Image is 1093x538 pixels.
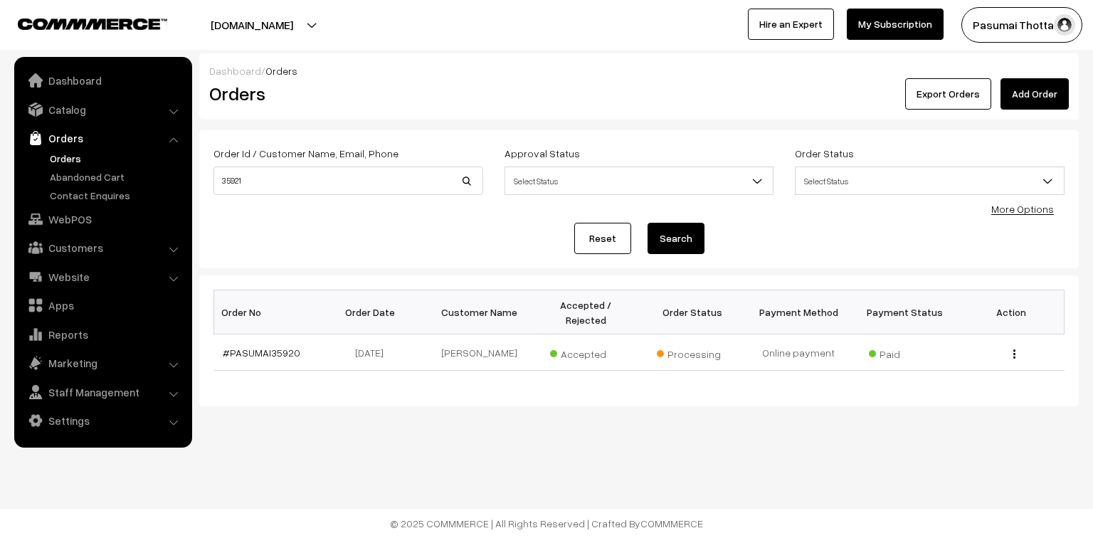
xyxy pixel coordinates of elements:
td: Online payment [745,334,851,371]
a: Add Order [1000,78,1069,110]
img: COMMMERCE [18,19,167,29]
label: Approval Status [505,146,580,161]
a: Dashboard [18,68,187,93]
button: [DOMAIN_NAME] [161,7,343,43]
a: My Subscription [847,9,944,40]
th: Payment Method [745,290,851,334]
span: Select Status [796,169,1064,194]
a: Catalog [18,97,187,122]
div: / [209,63,1069,78]
input: Order Id / Customer Name / Customer Email / Customer Phone [213,167,483,195]
span: Select Status [505,167,774,195]
th: Action [958,290,1064,334]
th: Order Status [639,290,745,334]
a: WebPOS [18,206,187,232]
a: COMMMERCE [640,517,703,529]
a: Website [18,264,187,290]
th: Payment Status [852,290,958,334]
span: Processing [657,343,728,362]
a: Hire an Expert [748,9,834,40]
span: Select Status [795,167,1065,195]
a: #PASUMAI35920 [223,347,300,359]
a: Settings [18,408,187,433]
a: Orders [46,151,187,166]
img: Menu [1013,349,1015,359]
a: Marketing [18,350,187,376]
img: user [1054,14,1075,36]
th: Order Date [320,290,426,334]
button: Pasumai Thotta… [961,7,1082,43]
span: Orders [265,65,297,77]
td: [DATE] [320,334,426,371]
a: Customers [18,235,187,260]
th: Customer Name [426,290,532,334]
span: Paid [869,343,940,362]
a: Contact Enquires [46,188,187,203]
a: COMMMERCE [18,14,142,31]
a: Apps [18,292,187,318]
button: Export Orders [905,78,991,110]
a: Dashboard [209,65,261,77]
a: More Options [991,203,1054,215]
a: Staff Management [18,379,187,405]
a: Abandoned Cart [46,169,187,184]
th: Order No [214,290,320,334]
label: Order Status [795,146,854,161]
a: Reports [18,322,187,347]
span: Select Status [505,169,773,194]
h2: Orders [209,83,482,105]
th: Accepted / Rejected [533,290,639,334]
button: Search [648,223,704,254]
label: Order Id / Customer Name, Email, Phone [213,146,398,161]
td: [PERSON_NAME] [426,334,532,371]
a: Orders [18,125,187,151]
a: Reset [574,223,631,254]
span: Accepted [550,343,621,362]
